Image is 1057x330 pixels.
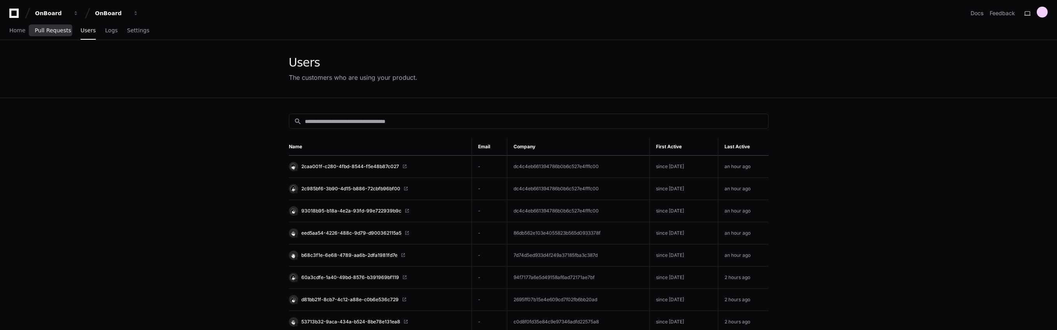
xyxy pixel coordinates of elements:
[35,28,71,33] span: Pull Requests
[718,200,769,222] td: an hour ago
[649,138,718,156] th: First Active
[289,162,466,171] a: 2caa001f-c280-4fbd-8544-f5e48b87c027
[290,185,297,192] img: 16.svg
[290,163,297,170] img: 1.svg
[649,244,718,267] td: since [DATE]
[472,289,507,311] td: -
[127,22,149,40] a: Settings
[290,229,297,237] img: 9.svg
[507,138,650,156] th: Company
[718,244,769,267] td: an hour ago
[472,244,507,267] td: -
[105,22,118,40] a: Logs
[289,273,466,282] a: 60a3cdfe-1a40-49bd-8576-b391969bf119
[35,9,69,17] div: OnBoard
[294,118,302,125] mat-icon: search
[301,252,397,258] span: b68c3f1e-6e68-4789-aa6b-2dfa1981fd7e
[507,200,650,222] td: dc4c4eb661394786b0b6c527e4fffc00
[649,267,718,289] td: since [DATE]
[507,289,650,311] td: 2695ff07b15e4e609cd7f02fb6bb20ad
[81,22,96,40] a: Users
[507,267,650,289] td: 94f7177a6e5d49158af6ad72171ae7bf
[301,186,400,192] span: 2c985bf6-3b90-4d15-b886-72cbfb96bf00
[289,228,466,238] a: eed5aa54-4226-488c-9d79-d900362115a5
[290,318,297,325] img: 13.svg
[472,267,507,289] td: -
[289,251,466,260] a: b68c3f1e-6e68-4789-aa6b-2dfa1981fd7e
[718,156,769,178] td: an hour ago
[649,156,718,178] td: since [DATE]
[105,28,118,33] span: Logs
[649,289,718,311] td: since [DATE]
[507,244,650,267] td: 7d74d5ed933d4f249a37185fba3c387d
[290,207,297,214] img: 3.svg
[289,317,466,326] a: 53713b32-9aca-434a-b524-8be78e131ea8
[35,22,71,40] a: Pull Requests
[472,222,507,244] td: -
[289,73,417,82] div: The customers who are using your product.
[718,289,769,311] td: 2 hours ago
[971,9,983,17] a: Docs
[290,296,297,303] img: 3.svg
[289,206,466,216] a: 93018b95-b18a-4e2a-93fd-99e722939b9c
[649,222,718,244] td: since [DATE]
[127,28,149,33] span: Settings
[289,295,466,304] a: d81bb21f-8cb7-4c12-a88e-c0b6e536c729
[301,297,399,303] span: d81bb21f-8cb7-4c12-a88e-c0b6e536c729
[9,28,25,33] span: Home
[92,6,142,20] button: OnBoard
[718,138,769,156] th: Last Active
[718,222,769,244] td: an hour ago
[507,156,650,178] td: dc4c4eb661394786b0b6c527e4fffc00
[718,267,769,289] td: 2 hours ago
[301,163,399,170] span: 2caa001f-c280-4fbd-8544-f5e48b87c027
[472,138,507,156] th: Email
[289,184,466,193] a: 2c985bf6-3b90-4d15-b886-72cbfb96bf00
[32,6,82,20] button: OnBoard
[301,208,401,214] span: 93018b95-b18a-4e2a-93fd-99e722939b9c
[290,274,297,281] img: 16.svg
[990,9,1015,17] button: Feedback
[290,251,297,259] img: 10.svg
[301,274,399,281] span: 60a3cdfe-1a40-49bd-8576-b391969bf119
[507,178,650,200] td: dc4c4eb661394786b0b6c527e4fffc00
[9,22,25,40] a: Home
[649,200,718,222] td: since [DATE]
[472,200,507,222] td: -
[95,9,128,17] div: OnBoard
[289,56,417,70] div: Users
[301,319,400,325] span: 53713b32-9aca-434a-b524-8be78e131ea8
[718,178,769,200] td: an hour ago
[81,28,96,33] span: Users
[289,138,472,156] th: Name
[649,178,718,200] td: since [DATE]
[301,230,401,236] span: eed5aa54-4226-488c-9d79-d900362115a5
[507,222,650,244] td: 86db562e103e4055823b565d0933378f
[472,178,507,200] td: -
[472,156,507,178] td: -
